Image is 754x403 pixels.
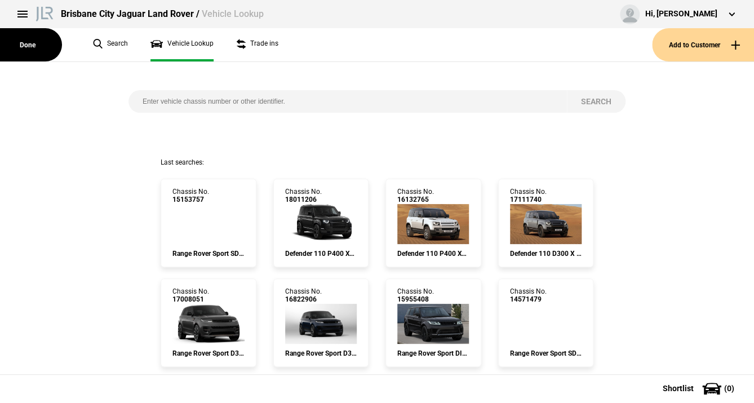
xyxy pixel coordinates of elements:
div: Defender 110 P400 X-Dynamic HSE 5-door AWD Auto 22 [397,250,469,258]
img: 16822906_ext.jpeg [285,304,357,344]
img: 15955408_ext.jpeg [397,304,469,344]
img: 17111740_ext.jpeg [510,204,582,245]
span: 16822906 [285,295,322,303]
button: Add to Customer [652,28,754,61]
div: Chassis No. [510,188,547,204]
span: 17008051 [172,295,209,303]
div: Chassis No. [285,188,322,204]
span: Shortlist [663,384,694,392]
div: Range Rover Sport DI6 221kW HSE AWD Auto 21.5MY [397,349,469,357]
input: Enter vehicle chassis number or other identifier. [128,90,567,113]
div: Chassis No. [397,188,434,204]
div: Chassis No. [285,287,322,304]
span: 15955408 [397,295,434,303]
img: 16132765_ext.jpeg [397,204,469,245]
div: Hi, [PERSON_NAME] [645,8,717,20]
button: Search [567,90,626,113]
img: landrover.png [34,5,55,21]
a: Trade ins [236,28,278,61]
div: Defender 110 D300 X 5-door AWD Auto 23.5MY [510,250,582,258]
span: 14571479 [510,295,547,303]
div: Chassis No. [510,287,547,304]
span: 16132765 [397,196,434,203]
span: ( 0 ) [724,384,734,392]
span: 18011206 [285,196,322,203]
button: Shortlist(0) [646,374,754,402]
div: Brisbane City Jaguar Land Rover / [61,8,264,20]
span: 17111740 [510,196,547,203]
img: 18011206_ext.jpeg [285,204,357,245]
span: Last searches: [161,158,204,166]
div: Chassis No. [397,287,434,304]
div: Defender 110 P400 X-Dynamic HSE AWD Auto 25MY [285,250,357,258]
div: Chassis No. [172,188,209,204]
div: Range Rover Sport D350 Dynamic HSE AWD Auto 24MY [172,349,245,357]
a: Search [93,28,128,61]
span: Vehicle Lookup [202,8,264,19]
span: 15153757 [172,196,209,203]
a: Vehicle Lookup [150,28,214,61]
div: Range Rover Sport SDV8 250kW HSE Dynamic AWD Auto [510,349,582,357]
div: Range Rover Sport SDV8 250kW HSE AWD Auto 20MY [172,250,245,258]
img: 17008051_ext.jpeg [172,303,245,344]
div: Range Rover Sport D300 Dynamic SE AWD Auto 23MY [285,349,357,357]
div: Chassis No. [172,287,209,304]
